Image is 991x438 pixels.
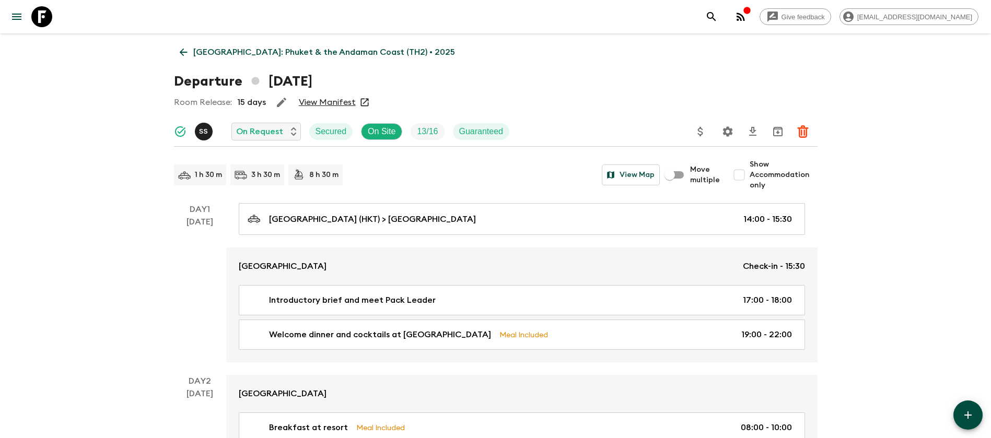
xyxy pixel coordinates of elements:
[186,216,213,362] div: [DATE]
[741,421,792,434] p: 08:00 - 10:00
[239,387,327,400] p: [GEOGRAPHIC_DATA]
[741,328,792,341] p: 19:00 - 22:00
[361,123,402,140] div: On Site
[852,13,978,21] span: [EMAIL_ADDRESS][DOMAIN_NAME]
[239,319,805,350] a: Welcome dinner and cocktails at [GEOGRAPHIC_DATA]Meal Included19:00 - 22:00
[174,203,226,216] p: Day 1
[226,247,818,285] a: [GEOGRAPHIC_DATA]Check-in - 15:30
[792,121,813,142] button: Delete
[174,96,232,109] p: Room Release:
[299,97,356,108] a: View Manifest
[226,375,818,412] a: [GEOGRAPHIC_DATA]
[750,159,818,191] span: Show Accommodation only
[840,8,978,25] div: [EMAIL_ADDRESS][DOMAIN_NAME]
[309,123,353,140] div: Secured
[309,170,339,180] p: 8 h 30 m
[195,170,222,180] p: 1 h 30 m
[690,121,711,142] button: Update Price, Early Bird Discount and Costs
[767,121,788,142] button: Archive (Completed, Cancelled or Unsynced Departures only)
[316,125,347,138] p: Secured
[417,125,438,138] p: 13 / 16
[776,13,831,21] span: Give feedback
[174,42,461,63] a: [GEOGRAPHIC_DATA]: Phuket & the Andaman Coast (TH2) • 2025
[6,6,27,27] button: menu
[239,260,327,273] p: [GEOGRAPHIC_DATA]
[236,125,283,138] p: On Request
[237,96,266,109] p: 15 days
[690,164,720,185] span: Move multiple
[269,213,476,226] p: [GEOGRAPHIC_DATA] (HKT) > [GEOGRAPHIC_DATA]
[199,127,208,136] p: S S
[174,375,226,387] p: Day 2
[368,125,395,138] p: On Site
[760,8,831,25] a: Give feedback
[193,46,455,58] p: [GEOGRAPHIC_DATA]: Phuket & the Andaman Coast (TH2) • 2025
[742,121,763,142] button: Download CSV
[269,294,436,306] p: Introductory brief and meet Pack Leader
[701,6,722,27] button: search adventures
[239,203,805,235] a: [GEOGRAPHIC_DATA] (HKT) > [GEOGRAPHIC_DATA]14:00 - 15:30
[602,164,660,185] button: View Map
[195,126,215,134] span: Sasivimol Suksamai
[743,260,805,273] p: Check-in - 15:30
[743,294,792,306] p: 17:00 - 18:00
[174,125,186,138] svg: Synced Successfully
[269,421,348,434] p: Breakfast at resort
[717,121,738,142] button: Settings
[459,125,504,138] p: Guaranteed
[174,71,312,92] h1: Departure [DATE]
[743,213,792,226] p: 14:00 - 15:30
[195,123,215,140] button: SS
[356,422,405,433] p: Meal Included
[269,328,491,341] p: Welcome dinner and cocktails at [GEOGRAPHIC_DATA]
[499,329,548,340] p: Meal Included
[251,170,280,180] p: 3 h 30 m
[239,285,805,315] a: Introductory brief and meet Pack Leader17:00 - 18:00
[411,123,444,140] div: Trip Fill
